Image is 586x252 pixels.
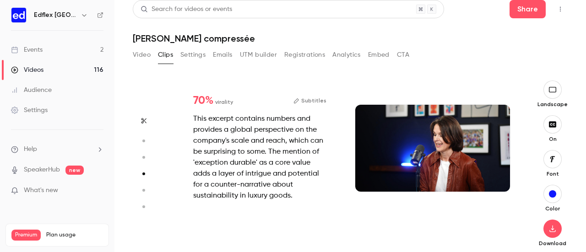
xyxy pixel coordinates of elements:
p: Download [538,240,567,247]
button: Analytics [332,48,361,62]
span: What's new [24,186,58,195]
button: Registrations [284,48,325,62]
button: Video [133,48,151,62]
button: CTA [397,48,409,62]
h1: [PERSON_NAME] compressée [133,33,568,44]
div: Audience [11,86,52,95]
button: Embed [368,48,390,62]
span: 70 % [193,95,213,106]
button: UTM builder [240,48,277,62]
p: Landscape [537,101,568,108]
div: This excerpt contains numbers and provides a global perspective on the company's scale and reach,... [193,113,326,201]
li: help-dropdown-opener [11,145,103,154]
h6: Edflex [GEOGRAPHIC_DATA] [34,11,77,20]
span: new [65,166,84,175]
button: Emails [213,48,232,62]
button: Top Bar Actions [553,2,568,16]
div: Search for videos or events [141,5,232,14]
img: Edflex France [11,8,26,22]
div: Events [11,45,43,54]
span: Plan usage [46,231,103,239]
p: Font [538,170,567,177]
button: Subtitles [293,95,326,106]
span: Help [24,145,37,154]
div: Settings [11,106,48,115]
p: Color [538,205,567,212]
button: Clips [158,48,173,62]
span: virality [215,98,233,106]
div: Videos [11,65,43,75]
button: Settings [180,48,206,62]
iframe: Noticeable Trigger [92,187,103,195]
a: SpeakerHub [24,165,60,175]
span: Premium [11,230,41,241]
p: On [538,135,567,143]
